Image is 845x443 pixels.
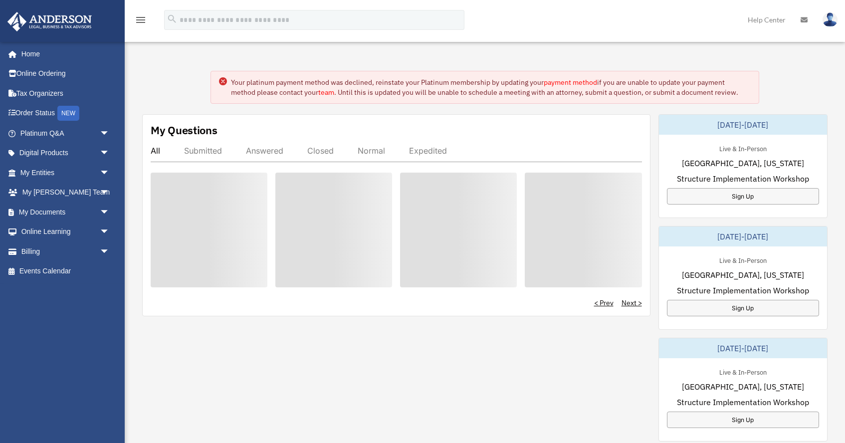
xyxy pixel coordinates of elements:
a: Online Ordering [7,64,125,84]
span: arrow_drop_down [100,123,120,144]
div: NEW [57,106,79,121]
a: < Prev [594,298,614,308]
a: My [PERSON_NAME] Teamarrow_drop_down [7,183,125,203]
div: Live & In-Person [711,143,775,153]
a: payment method [544,78,597,87]
div: Closed [307,146,334,156]
div: Your platinum payment method was declined, reinstate your Platinum membership by updating your if... [231,77,750,97]
a: Digital Productsarrow_drop_down [7,143,125,163]
a: Tax Organizers [7,83,125,103]
a: menu [135,17,147,26]
span: Structure Implementation Workshop [677,173,809,185]
a: Sign Up [667,188,820,205]
span: arrow_drop_down [100,183,120,203]
span: arrow_drop_down [100,241,120,262]
span: arrow_drop_down [100,202,120,222]
a: Billingarrow_drop_down [7,241,125,261]
a: Home [7,44,120,64]
span: [GEOGRAPHIC_DATA], [US_STATE] [682,157,804,169]
a: Online Learningarrow_drop_down [7,222,125,242]
a: Sign Up [667,300,820,316]
a: Next > [622,298,642,308]
span: [GEOGRAPHIC_DATA], [US_STATE] [682,381,804,393]
a: Events Calendar [7,261,125,281]
div: [DATE]-[DATE] [659,115,828,135]
a: team [318,88,334,97]
span: Structure Implementation Workshop [677,396,809,408]
span: arrow_drop_down [100,163,120,183]
div: [DATE]-[DATE] [659,338,828,358]
span: arrow_drop_down [100,143,120,164]
span: [GEOGRAPHIC_DATA], [US_STATE] [682,269,804,281]
a: Order StatusNEW [7,103,125,124]
div: Live & In-Person [711,254,775,265]
span: arrow_drop_down [100,222,120,242]
div: Live & In-Person [711,366,775,377]
div: Answered [246,146,283,156]
a: Platinum Q&Aarrow_drop_down [7,123,125,143]
img: User Pic [823,12,838,27]
div: [DATE]-[DATE] [659,226,828,246]
span: Structure Implementation Workshop [677,284,809,296]
i: search [167,13,178,24]
a: Sign Up [667,412,820,428]
i: menu [135,14,147,26]
div: Expedited [409,146,447,156]
img: Anderson Advisors Platinum Portal [4,12,95,31]
a: My Entitiesarrow_drop_down [7,163,125,183]
div: Submitted [184,146,222,156]
div: My Questions [151,123,217,138]
div: All [151,146,160,156]
div: Normal [358,146,385,156]
a: My Documentsarrow_drop_down [7,202,125,222]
